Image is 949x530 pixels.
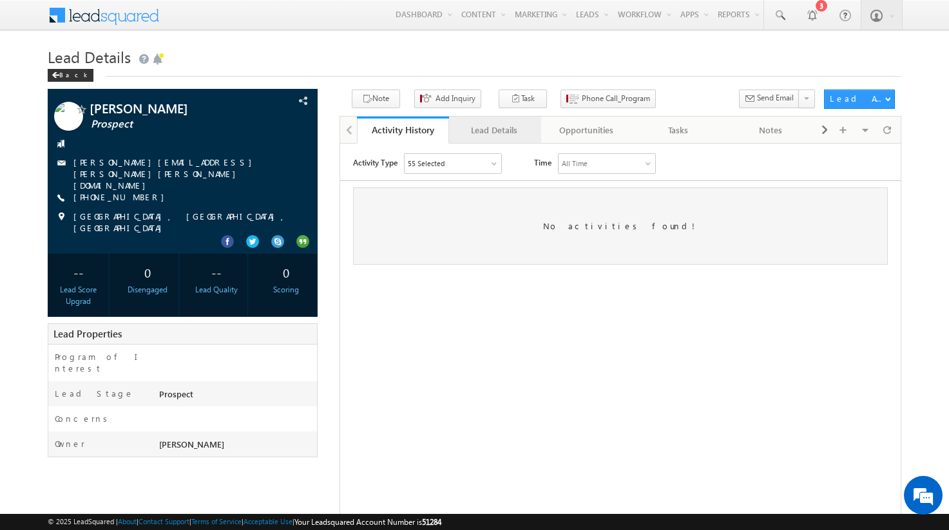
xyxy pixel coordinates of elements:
[582,93,650,104] span: Phone Call_Program
[735,122,805,138] div: Notes
[294,517,441,527] span: Your Leadsquared Account Number is
[55,388,134,399] label: Lead Stage
[90,102,257,115] span: [PERSON_NAME]
[258,260,314,284] div: 0
[459,122,530,138] div: Lead Details
[191,517,242,525] a: Terms of Service
[156,388,317,406] div: Prospect
[499,90,547,108] button: Task
[258,284,314,296] div: Scoring
[244,517,292,525] a: Acceptable Use
[189,260,245,284] div: --
[73,191,171,204] span: [PHONE_NUMBER]
[643,122,713,138] div: Tasks
[73,211,292,234] span: [GEOGRAPHIC_DATA], [GEOGRAPHIC_DATA], [GEOGRAPHIC_DATA]
[55,438,85,450] label: Owner
[13,44,548,121] div: No activities found!
[561,90,656,108] button: Phone Call_Program
[51,284,106,307] div: Lead Score Upgrad
[139,517,189,525] a: Contact Support
[352,90,400,108] button: Note
[48,68,100,79] a: Back
[68,14,104,26] div: 55 Selected
[13,10,57,29] span: Activity Type
[194,10,211,29] span: Time
[55,351,146,374] label: Program of Interest
[55,413,112,424] label: Concerns
[436,93,475,104] span: Add Inquiry
[64,10,161,30] div: Sales Activity,Program,Email Bounced,Email Link Clicked,Email Marked Spam & 50 more..
[633,117,725,144] a: Tasks
[449,117,541,144] a: Lead Details
[824,90,895,109] button: Lead Actions
[48,69,93,82] div: Back
[73,156,258,191] a: [PERSON_NAME][EMAIL_ADDRESS][PERSON_NAME][PERSON_NAME][DOMAIN_NAME]
[53,327,122,340] span: Lead Properties
[120,260,175,284] div: 0
[118,517,137,525] a: About
[91,118,258,131] span: Prospect
[51,260,106,284] div: --
[757,92,794,104] span: Send Email
[725,117,817,144] a: Notes
[367,124,439,136] div: Activity History
[48,516,441,528] span: © 2025 LeadSquared | | | | |
[120,284,175,296] div: Disengaged
[739,90,800,108] button: Send Email
[159,439,224,450] span: [PERSON_NAME]
[541,117,633,144] a: Opportunities
[551,122,622,138] div: Opportunities
[189,284,245,296] div: Lead Quality
[422,517,441,527] span: 51284
[414,90,481,108] button: Add Inquiry
[222,14,247,26] div: All Time
[48,46,131,67] span: Lead Details
[357,117,449,144] a: Activity History
[830,93,885,104] div: Lead Actions
[54,102,83,135] img: Profile photo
